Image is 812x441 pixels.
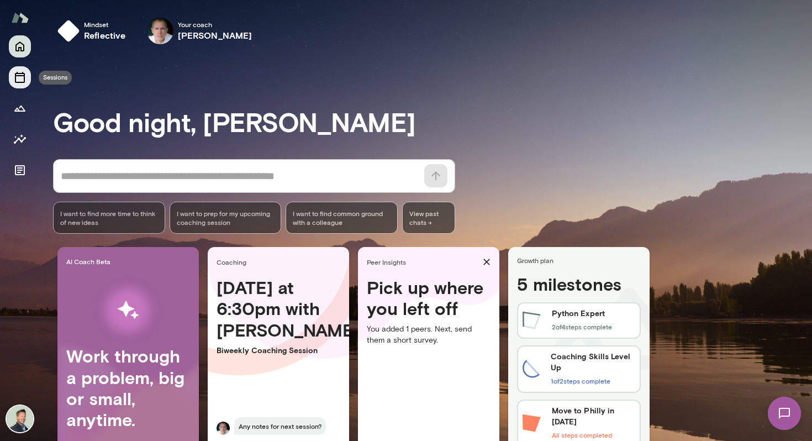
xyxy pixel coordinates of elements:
span: View past chats -> [402,202,455,234]
h6: Coaching Skills Level Up [551,351,635,373]
h6: Python Expert [552,308,612,319]
span: AI Coach Beta [66,257,194,266]
img: AI Workflows [79,275,177,345]
span: I want to prep for my upcoming coaching session [177,209,275,227]
h4: 5 milestones [517,274,641,299]
span: Coaching [217,258,345,266]
h6: Move to Philly in [DATE] [552,405,635,427]
span: Peer Insights [367,258,478,266]
button: Sessions [9,66,31,88]
div: Sessions [39,71,72,85]
h3: Good night, [PERSON_NAME] [53,106,812,137]
p: Biweekly Coaching Session [217,345,340,356]
button: Documents [9,159,31,181]
span: 2 of 4 steps complete [552,323,612,330]
div: I want to find more time to think of new ideas [53,202,165,234]
img: Brian Lawrence [7,406,33,432]
img: Mike [217,422,230,435]
button: Insights [9,128,31,150]
img: Mento [11,7,29,28]
span: Any notes for next session? [234,417,326,435]
span: All steps completed [552,431,612,439]
span: Your coach [178,20,252,29]
span: 1 of 2 steps complete [551,377,610,385]
h4: Work through a problem, big or small, anytime. [66,345,190,431]
h6: [PERSON_NAME] [178,29,252,42]
div: I want to prep for my upcoming coaching session [170,202,282,234]
span: I want to find common ground with a colleague [293,209,391,227]
span: I want to find more time to think of new ideas [60,209,158,227]
span: Growth plan [517,256,645,265]
img: mindset [57,20,80,42]
h4: Pick up where you left off [367,277,491,319]
button: Home [9,35,31,57]
h6: reflective [84,29,126,42]
span: Mindset [84,20,126,29]
img: Mike Lane [147,18,173,44]
button: Growth Plan [9,97,31,119]
h4: [DATE] at 6:30pm with [PERSON_NAME] [217,277,340,340]
div: I want to find common ground with a colleague [286,202,398,234]
div: Mike LaneYour coach[PERSON_NAME] [139,13,260,49]
p: You added 1 peers. Next, send them a short survey. [367,324,491,346]
button: Mindsetreflective [53,13,135,49]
